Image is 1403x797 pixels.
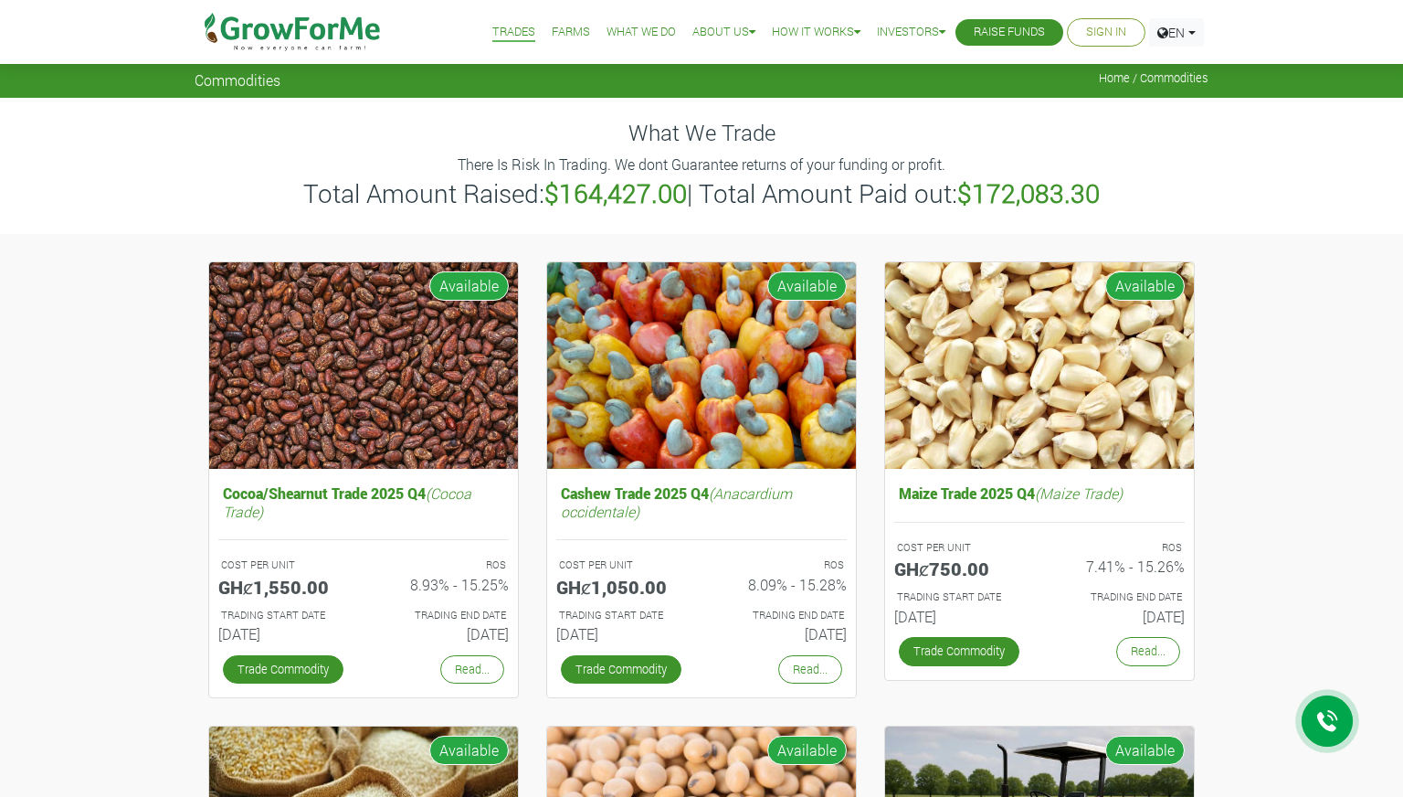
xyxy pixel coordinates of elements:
a: Cashew Trade 2025 Q4(Anacardium occidentale) COST PER UNIT GHȼ1,050.00 ROS 8.09% - 15.28% TRADING... [556,480,847,650]
a: How it Works [772,23,860,42]
p: Estimated Trading End Date [718,608,844,623]
a: Trade Commodity [561,655,681,684]
h6: 8.09% - 15.28% [715,576,847,593]
a: Farms [552,23,590,42]
p: COST PER UNIT [559,558,685,573]
h6: [DATE] [894,608,1026,625]
h5: Cocoa/Shearnut Trade 2025 Q4 [218,480,509,524]
h5: GHȼ1,050.00 [556,576,688,598]
h6: [DATE] [556,625,688,643]
a: Read... [440,655,504,684]
a: Maize Trade 2025 Q4(Maize Trade) COST PER UNIT GHȼ750.00 ROS 7.41% - 15.26% TRADING START DATE [D... [894,480,1185,632]
a: Read... [778,655,842,684]
p: COST PER UNIT [897,540,1023,556]
a: Trade Commodity [899,637,1019,665]
span: Available [429,736,509,765]
span: Available [767,736,847,765]
p: COST PER UNIT [221,558,347,573]
span: Commodities [195,71,280,89]
img: growforme image [209,262,518,470]
p: Estimated Trading Start Date [221,608,347,623]
a: Raise Funds [974,23,1045,42]
p: Estimated Trading Start Date [897,590,1023,605]
img: growforme image [547,262,856,470]
i: (Maize Trade) [1035,484,1123,503]
h5: GHȼ1,550.00 [218,576,350,598]
a: Sign In [1086,23,1126,42]
b: $172,083.30 [957,176,1100,210]
h4: What We Trade [195,120,1208,146]
h6: [DATE] [377,625,509,643]
h6: [DATE] [715,625,847,643]
i: (Anacardium occidentale) [561,484,792,520]
p: ROS [718,558,844,573]
a: Read... [1116,637,1180,665]
p: Estimated Trading Start Date [559,608,685,623]
a: What We Do [607,23,676,42]
b: $164,427.00 [544,176,687,210]
a: Trades [492,23,535,42]
p: Estimated Trading End Date [380,608,506,623]
span: Home / Commodities [1099,71,1208,85]
span: Available [767,271,847,301]
h6: [DATE] [1053,608,1185,625]
a: Investors [877,23,945,42]
h3: Total Amount Raised: | Total Amount Paid out: [197,178,1206,209]
a: EN [1149,18,1204,47]
p: ROS [1056,540,1182,556]
p: There Is Risk In Trading. We dont Guarantee returns of your funding or profit. [197,154,1206,175]
h6: 8.93% - 15.25% [377,576,509,593]
i: (Cocoa Trade) [223,484,471,520]
a: Cocoa/Shearnut Trade 2025 Q4(Cocoa Trade) COST PER UNIT GHȼ1,550.00 ROS 8.93% - 15.25% TRADING ST... [218,480,509,650]
a: About Us [692,23,755,42]
span: Available [429,271,509,301]
p: ROS [380,558,506,573]
a: Trade Commodity [223,655,343,684]
h6: 7.41% - 15.26% [1053,558,1185,575]
h5: Maize Trade 2025 Q4 [894,480,1185,506]
span: Available [1105,736,1185,765]
span: Available [1105,271,1185,301]
img: growforme image [885,262,1194,470]
h5: GHȼ750.00 [894,558,1026,579]
h5: Cashew Trade 2025 Q4 [556,480,847,524]
h6: [DATE] [218,625,350,643]
p: Estimated Trading End Date [1056,590,1182,605]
